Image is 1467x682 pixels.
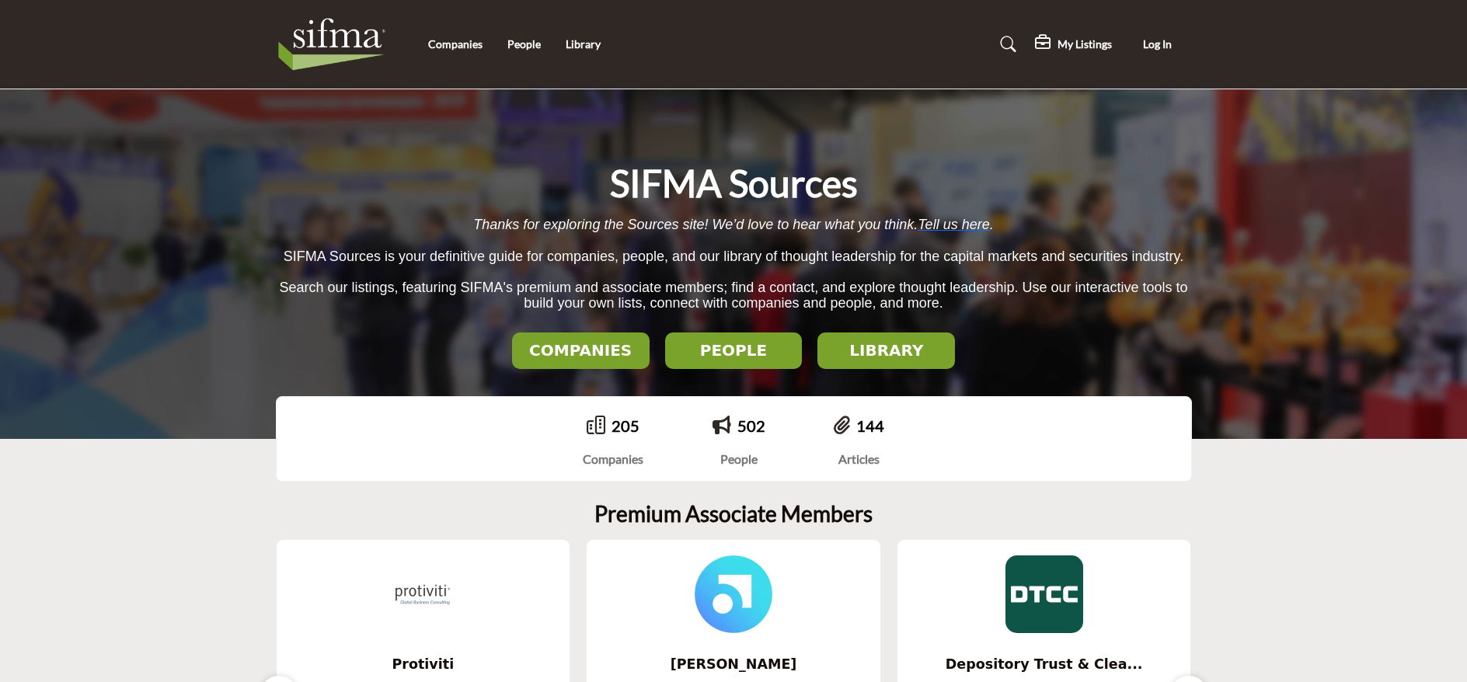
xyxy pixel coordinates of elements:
[473,217,993,232] span: Thanks for exploring the Sources site! We’d love to hear what you think. .
[1035,35,1112,54] div: My Listings
[695,555,772,633] img: Smarsh
[566,37,601,50] a: Library
[276,13,396,75] img: Site Logo
[713,450,765,468] div: People
[1143,37,1172,50] span: Log In
[1124,30,1192,59] button: Log In
[507,37,541,50] a: People
[594,501,873,527] h2: Premium Associate Members
[512,332,650,369] button: COMPANIES
[918,217,989,232] a: Tell us here
[834,450,884,468] div: Articles
[583,450,643,468] div: Companies
[612,416,639,435] a: 205
[610,159,858,207] h1: SIFMA Sources
[817,332,955,369] button: LIBRARY
[921,654,1168,674] span: Depository Trust & Clea...
[279,280,1187,311] span: Search our listings, featuring SIFMA's premium and associate members; find a contact, and explore...
[856,416,884,435] a: 144
[610,654,857,674] span: [PERSON_NAME]
[300,654,547,674] span: Protiviti
[1058,37,1112,51] h5: My Listings
[428,37,483,50] a: Companies
[384,555,462,633] img: Protiviti
[822,341,950,360] h2: LIBRARY
[1005,555,1083,633] img: Depository Trust & Clearing Corporation (DTCC)
[517,341,645,360] h2: COMPANIES
[985,32,1026,57] a: Search
[737,416,765,435] a: 502
[665,332,803,369] button: PEOPLE
[670,341,798,360] h2: PEOPLE
[284,249,1183,264] span: SIFMA Sources is your definitive guide for companies, people, and our library of thought leadersh...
